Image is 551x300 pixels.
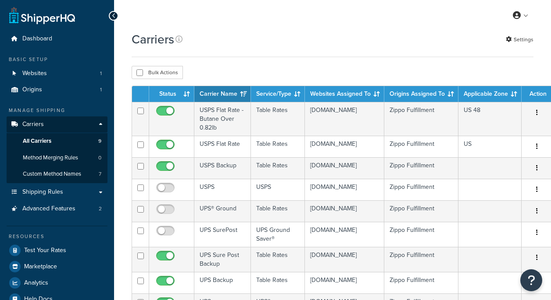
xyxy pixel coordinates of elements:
[7,31,107,47] a: Dashboard
[305,179,384,200] td: [DOMAIN_NAME]
[520,269,542,291] button: Open Resource Center
[22,86,42,94] span: Origins
[305,157,384,179] td: [DOMAIN_NAME]
[384,272,458,293] td: Zippo Fulfillment
[458,102,522,136] td: US 48
[305,200,384,222] td: [DOMAIN_NAME]
[100,86,102,94] span: 1
[7,201,107,217] a: Advanced Features 2
[305,222,384,247] td: [DOMAIN_NAME]
[7,65,107,82] li: Websites
[22,188,63,196] span: Shipping Rules
[7,233,107,240] div: Resources
[99,205,102,213] span: 2
[7,107,107,114] div: Manage Shipping
[9,7,75,24] a: ShipperHQ Home
[384,157,458,179] td: Zippo Fulfillment
[24,263,57,271] span: Marketplace
[194,102,251,136] td: USPS Flat Rate - Butane Over 0.82lb
[305,272,384,293] td: [DOMAIN_NAME]
[305,247,384,272] td: [DOMAIN_NAME]
[384,102,458,136] td: Zippo Fulfillment
[7,166,107,182] a: Custom Method Names 7
[23,137,51,145] span: All Carriers
[251,200,305,222] td: Table Rates
[7,116,107,133] a: Carriers
[22,35,52,43] span: Dashboard
[384,222,458,247] td: Zippo Fulfillment
[24,279,48,287] span: Analytics
[194,272,251,293] td: UPS Backup
[194,222,251,247] td: UPS SurePost
[22,70,47,77] span: Websites
[305,86,384,102] th: Websites Assigned To: activate to sort column ascending
[22,121,44,128] span: Carriers
[7,184,107,200] a: Shipping Rules
[100,70,102,77] span: 1
[99,170,101,178] span: 7
[305,102,384,136] td: [DOMAIN_NAME]
[384,247,458,272] td: Zippo Fulfillment
[23,170,81,178] span: Custom Method Names
[384,200,458,222] td: Zippo Fulfillment
[22,205,75,213] span: Advanced Features
[251,272,305,293] td: Table Rates
[23,154,78,162] span: Method Merging Rules
[194,200,251,222] td: UPS® Ground
[7,166,107,182] li: Custom Method Names
[132,31,174,48] h1: Carriers
[251,247,305,272] td: Table Rates
[7,275,107,291] a: Analytics
[7,259,107,275] a: Marketplace
[7,150,107,166] li: Method Merging Rules
[506,33,533,46] a: Settings
[7,65,107,82] a: Websites 1
[251,179,305,200] td: USPS
[7,56,107,63] div: Basic Setup
[194,179,251,200] td: USPS
[7,201,107,217] li: Advanced Features
[98,154,101,162] span: 0
[98,137,101,145] span: 9
[251,222,305,247] td: UPS Ground Saver®
[384,179,458,200] td: Zippo Fulfillment
[194,136,251,157] td: USPS Flat Rate
[194,247,251,272] td: UPS Sure Post Backup
[7,242,107,258] a: Test Your Rates
[149,86,194,102] th: Status: activate to sort column ascending
[194,86,251,102] th: Carrier Name: activate to sort column ascending
[251,136,305,157] td: Table Rates
[7,82,107,98] li: Origins
[194,157,251,179] td: USPS Backup
[305,136,384,157] td: [DOMAIN_NAME]
[132,66,183,79] button: Bulk Actions
[458,86,522,102] th: Applicable Zone: activate to sort column ascending
[251,157,305,179] td: Table Rates
[7,82,107,98] a: Origins 1
[458,136,522,157] td: US
[7,133,107,149] a: All Carriers 9
[7,133,107,149] li: All Carriers
[251,102,305,136] td: Table Rates
[251,86,305,102] th: Service/Type: activate to sort column ascending
[24,247,66,254] span: Test Your Rates
[7,150,107,166] a: Method Merging Rules 0
[7,116,107,183] li: Carriers
[384,86,458,102] th: Origins Assigned To: activate to sort column ascending
[384,136,458,157] td: Zippo Fulfillment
